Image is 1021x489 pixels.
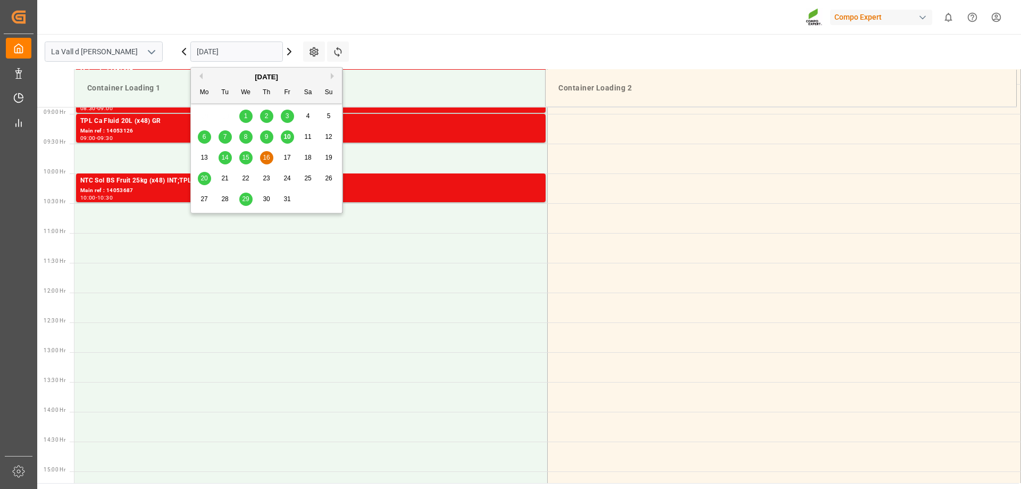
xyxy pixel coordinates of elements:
span: 3 [286,112,289,120]
span: 10 [283,133,290,140]
div: 09:30 [97,136,113,140]
span: 18 [304,154,311,161]
div: 10:30 [97,195,113,200]
div: Choose Saturday, October 18th, 2025 [302,151,315,164]
span: 11 [304,133,311,140]
div: Container Loading 2 [554,78,1008,98]
span: 23 [263,175,270,182]
span: 9 [265,133,269,140]
span: 28 [221,195,228,203]
span: 2 [265,112,269,120]
div: Container Loading 1 [83,78,537,98]
span: 09:00 Hr [44,109,65,115]
span: 21 [221,175,228,182]
button: Help Center [960,5,984,29]
span: 1 [244,112,248,120]
div: Choose Friday, October 3rd, 2025 [281,110,294,123]
div: We [239,86,253,100]
div: Choose Saturday, October 11th, 2025 [302,130,315,144]
div: Fr [281,86,294,100]
span: 10:00 Hr [44,169,65,175]
div: Compo Expert [830,10,932,25]
span: 22 [242,175,249,182]
span: 5 [327,112,331,120]
input: DD.MM.YYYY [190,42,283,62]
div: Choose Wednesday, October 29th, 2025 [239,193,253,206]
div: Choose Tuesday, October 21st, 2025 [219,172,232,185]
input: Type to search/select [45,42,163,62]
div: Main ref : 14053687 [80,186,541,195]
span: 6 [203,133,206,140]
div: Choose Saturday, October 25th, 2025 [302,172,315,185]
span: 25 [304,175,311,182]
span: 31 [283,195,290,203]
div: Tu [219,86,232,100]
div: Choose Sunday, October 26th, 2025 [322,172,336,185]
div: Sa [302,86,315,100]
span: 13:30 Hr [44,377,65,383]
div: TPL Ca Fluid 20L (x48) GR [80,116,541,127]
div: Choose Tuesday, October 7th, 2025 [219,130,232,144]
button: Previous Month [196,73,203,79]
div: 09:00 [80,136,96,140]
span: 30 [263,195,270,203]
div: Su [322,86,336,100]
span: 15:00 Hr [44,467,65,473]
div: NTC Sol BS Fruit 25kg (x48) INT;TPL NATURA N 8-2-2 25kg (x60) ES [80,176,541,186]
div: Choose Wednesday, October 15th, 2025 [239,151,253,164]
div: Choose Thursday, October 2nd, 2025 [260,110,273,123]
span: 12 [325,133,332,140]
div: Choose Tuesday, October 14th, 2025 [219,151,232,164]
div: Choose Monday, October 13th, 2025 [198,151,211,164]
div: Choose Monday, October 20th, 2025 [198,172,211,185]
div: - [96,136,97,140]
div: Th [260,86,273,100]
div: Choose Thursday, October 23rd, 2025 [260,172,273,185]
div: Choose Friday, October 31st, 2025 [281,193,294,206]
div: - [96,195,97,200]
span: 7 [223,133,227,140]
div: Choose Sunday, October 19th, 2025 [322,151,336,164]
div: Choose Wednesday, October 8th, 2025 [239,130,253,144]
span: 19 [325,154,332,161]
div: month 2025-10 [194,106,339,210]
div: Choose Friday, October 24th, 2025 [281,172,294,185]
span: 29 [242,195,249,203]
div: Choose Sunday, October 12th, 2025 [322,130,336,144]
span: 15 [242,154,249,161]
div: Choose Monday, October 27th, 2025 [198,193,211,206]
span: 12:00 Hr [44,288,65,294]
span: 11:00 Hr [44,228,65,234]
span: 8 [244,133,248,140]
span: 24 [283,175,290,182]
div: Choose Thursday, October 9th, 2025 [260,130,273,144]
button: show 0 new notifications [936,5,960,29]
div: Choose Sunday, October 5th, 2025 [322,110,336,123]
span: 14:00 Hr [44,407,65,413]
div: Choose Wednesday, October 1st, 2025 [239,110,253,123]
div: Choose Wednesday, October 22nd, 2025 [239,172,253,185]
div: [DATE] [191,72,342,82]
div: Choose Friday, October 17th, 2025 [281,151,294,164]
div: Choose Monday, October 6th, 2025 [198,130,211,144]
div: Main ref : 14053126 [80,127,541,136]
div: 09:00 [97,106,113,111]
div: Choose Thursday, October 30th, 2025 [260,193,273,206]
span: 16 [263,154,270,161]
span: 17 [283,154,290,161]
div: - [96,106,97,111]
span: 12:30 Hr [44,318,65,324]
button: open menu [143,44,159,60]
img: Screenshot%202023-09-29%20at%2010.02.21.png_1712312052.png [806,8,823,27]
div: Choose Saturday, October 4th, 2025 [302,110,315,123]
button: Compo Expert [830,7,936,27]
span: 13 [200,154,207,161]
span: 20 [200,175,207,182]
div: Choose Tuesday, October 28th, 2025 [219,193,232,206]
span: 14 [221,154,228,161]
div: 10:00 [80,195,96,200]
span: 11:30 Hr [44,258,65,264]
span: 13:00 Hr [44,347,65,353]
span: 10:30 Hr [44,198,65,204]
span: 4 [306,112,310,120]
